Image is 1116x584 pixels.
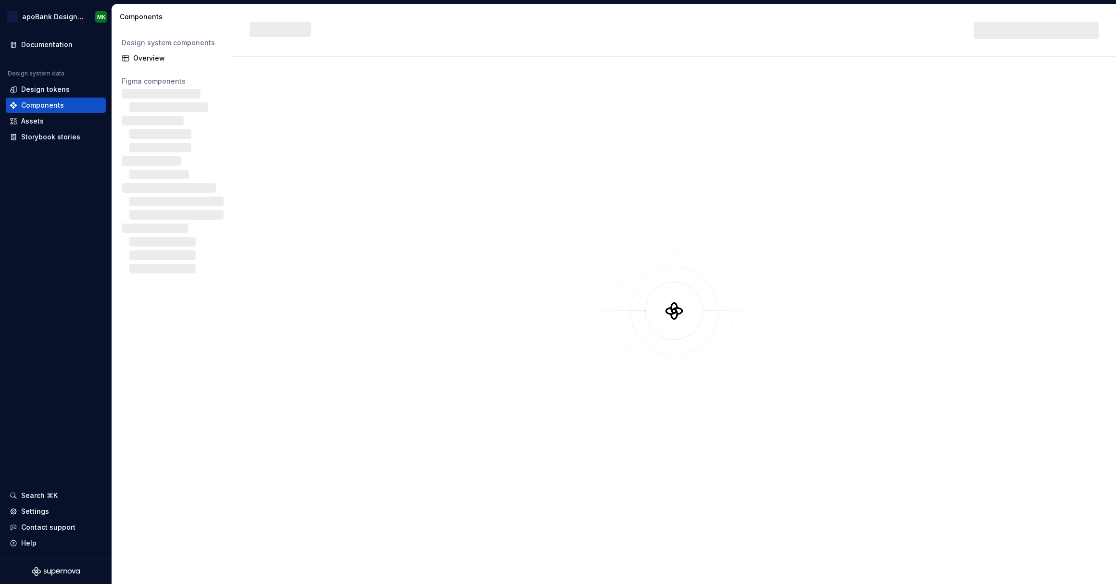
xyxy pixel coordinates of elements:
[6,82,106,97] a: Design tokens
[21,40,73,50] div: Documentation
[122,76,222,86] div: Figma components
[122,38,222,48] div: Design system components
[22,12,84,22] div: apoBank Designsystem
[6,37,106,52] a: Documentation
[97,13,105,21] div: MK
[7,11,18,23] img: e2a5b078-0b6a-41b7-8989-d7f554be194d.png
[6,98,106,113] a: Components
[6,535,106,551] button: Help
[120,12,228,22] div: Components
[6,488,106,503] button: Search ⌘K
[21,85,70,94] div: Design tokens
[21,491,58,500] div: Search ⌘K
[21,132,80,142] div: Storybook stories
[32,567,80,576] svg: Supernova Logo
[21,116,44,126] div: Assets
[6,504,106,519] a: Settings
[21,522,75,532] div: Contact support
[2,6,110,27] button: apoBank DesignsystemMK
[6,113,106,129] a: Assets
[133,53,222,63] div: Overview
[118,50,226,66] a: Overview
[8,70,64,77] div: Design system data
[6,520,106,535] button: Contact support
[21,538,37,548] div: Help
[21,100,64,110] div: Components
[21,507,49,516] div: Settings
[6,129,106,145] a: Storybook stories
